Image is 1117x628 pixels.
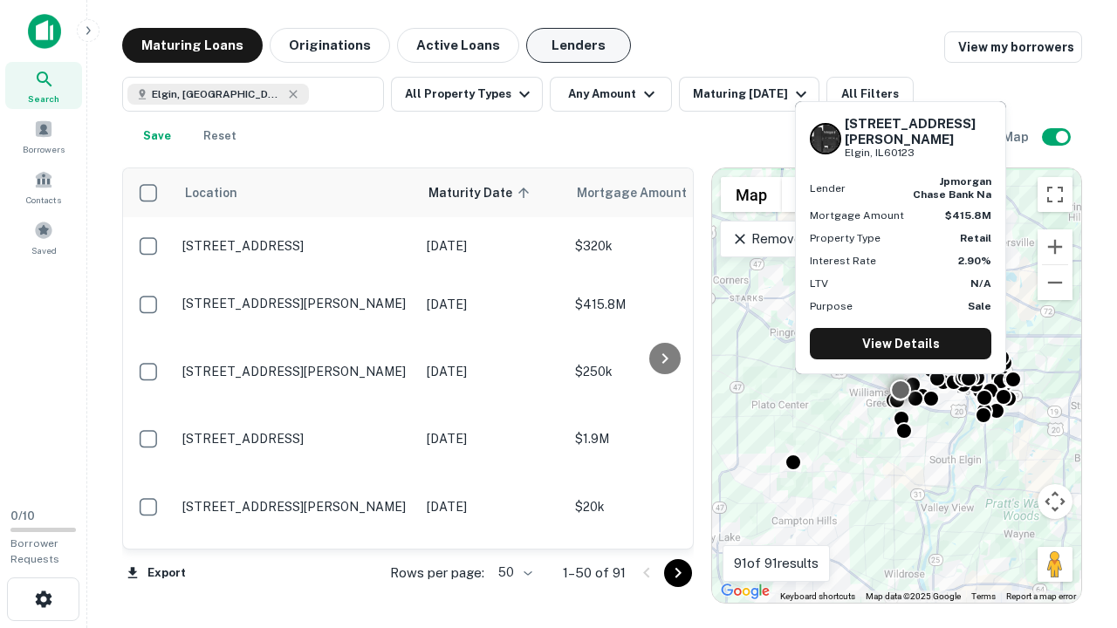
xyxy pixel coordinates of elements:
[810,298,853,314] p: Purpose
[182,364,409,379] p: [STREET_ADDRESS][PERSON_NAME]
[550,77,672,112] button: Any Amount
[958,255,991,267] strong: 2.90%
[782,177,868,212] button: Show satellite imagery
[866,591,961,601] span: Map data ©2025 Google
[1030,488,1117,572] iframe: Chat Widget
[913,175,991,200] strong: jpmorgan chase bank na
[5,62,82,109] a: Search
[716,580,774,603] img: Google
[731,229,861,249] p: Remove Boundary
[945,209,991,222] strong: $415.8M
[679,77,819,112] button: Maturing [DATE]
[28,14,61,49] img: capitalize-icon.png
[810,276,828,291] p: LTV
[810,230,881,246] p: Property Type
[397,28,519,63] button: Active Loans
[390,563,484,584] p: Rows per page:
[826,77,914,112] button: All Filters
[427,497,558,516] p: [DATE]
[184,182,237,203] span: Location
[192,119,248,154] button: Reset
[526,28,631,63] button: Lenders
[575,295,750,314] p: $415.8M
[845,116,991,147] h6: [STREET_ADDRESS][PERSON_NAME]
[563,563,626,584] p: 1–50 of 91
[810,208,904,223] p: Mortgage Amount
[418,168,566,217] th: Maturity Date
[428,182,535,203] span: Maturity Date
[721,177,782,212] button: Show street map
[391,77,543,112] button: All Property Types
[693,84,812,105] div: Maturing [DATE]
[716,580,774,603] a: Open this area in Google Maps (opens a new window)
[182,238,409,254] p: [STREET_ADDRESS]
[1038,229,1072,264] button: Zoom in
[427,295,558,314] p: [DATE]
[970,277,991,290] strong: N/A
[810,328,991,359] a: View Details
[5,214,82,261] a: Saved
[664,559,692,587] button: Go to next page
[566,168,758,217] th: Mortgage Amount
[1038,265,1072,300] button: Zoom out
[491,560,535,585] div: 50
[26,193,61,207] span: Contacts
[944,31,1082,63] a: View my borrowers
[427,429,558,448] p: [DATE]
[182,296,409,311] p: [STREET_ADDRESS][PERSON_NAME]
[28,92,59,106] span: Search
[174,168,418,217] th: Location
[182,431,409,447] p: [STREET_ADDRESS]
[734,553,819,574] p: 91 of 91 results
[182,499,409,515] p: [STREET_ADDRESS][PERSON_NAME]
[31,243,57,257] span: Saved
[152,86,283,102] span: Elgin, [GEOGRAPHIC_DATA], [GEOGRAPHIC_DATA]
[780,590,855,603] button: Keyboard shortcuts
[1006,591,1076,601] a: Report a map error
[810,181,846,196] p: Lender
[10,537,59,565] span: Borrower Requests
[122,28,263,63] button: Maturing Loans
[5,163,82,210] a: Contacts
[575,429,750,448] p: $1.9M
[270,28,390,63] button: Originations
[1038,484,1072,519] button: Map camera controls
[5,113,82,160] a: Borrowers
[122,560,190,586] button: Export
[845,145,991,161] p: Elgin, IL60123
[10,509,35,522] span: 0 / 10
[810,253,876,269] p: Interest Rate
[971,591,996,601] a: Terms
[968,300,991,312] strong: Sale
[575,497,750,516] p: $20k
[577,182,709,203] span: Mortgage Amount
[129,119,185,154] button: Save your search to get updates of matches that match your search criteria.
[575,362,750,381] p: $250k
[427,362,558,381] p: [DATE]
[960,232,991,244] strong: Retail
[575,236,750,256] p: $320k
[427,236,558,256] p: [DATE]
[23,142,65,156] span: Borrowers
[1038,177,1072,212] button: Toggle fullscreen view
[712,168,1081,603] div: 0 0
